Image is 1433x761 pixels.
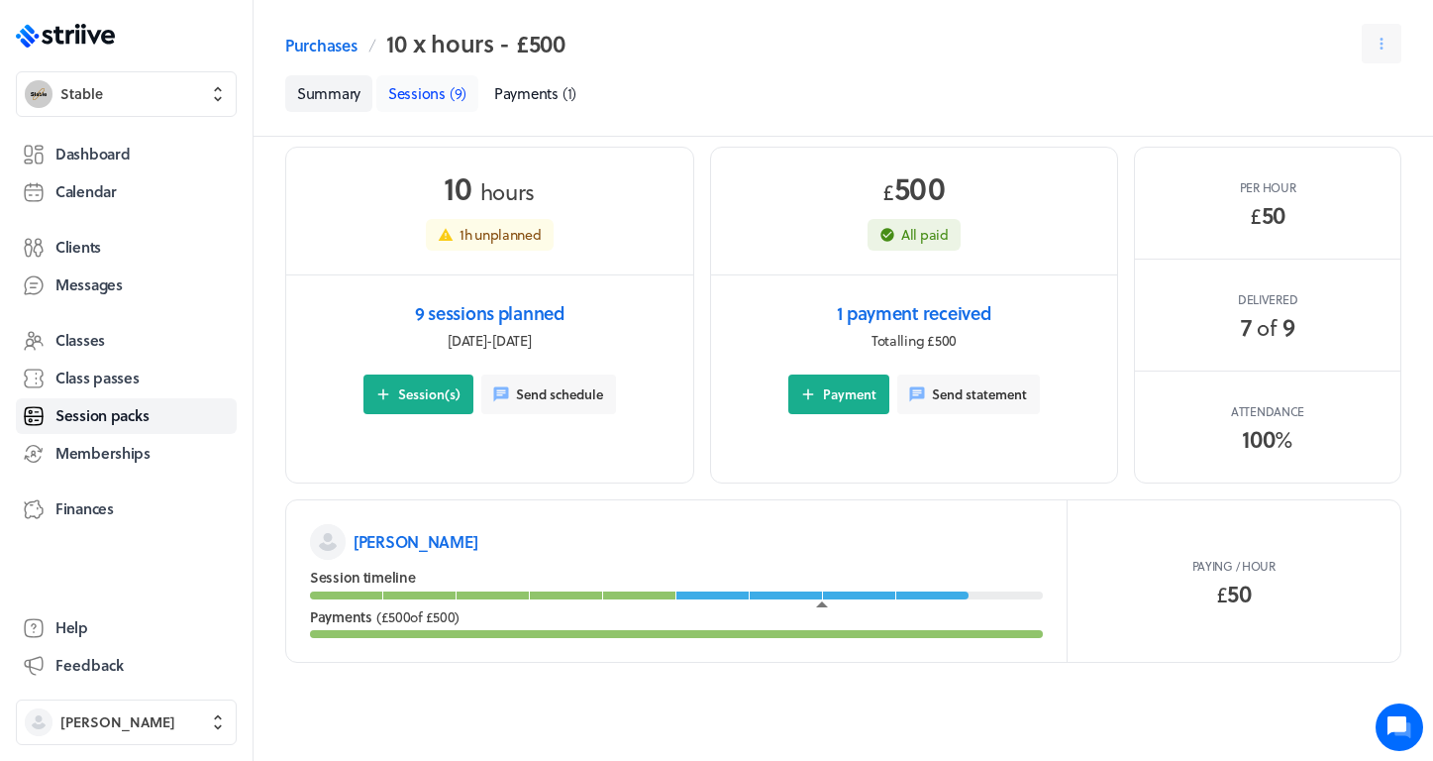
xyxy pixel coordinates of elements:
a: Finances [16,491,237,527]
input: Search articles [57,341,354,380]
a: Classes [16,323,237,359]
p: Attendance [1231,403,1304,419]
span: Session(s) [398,385,461,403]
a: Payments(1) [482,75,588,112]
span: Payment [823,385,876,403]
span: Classes [55,330,105,351]
div: Session timeline [310,568,1043,588]
span: Stable [60,84,103,104]
a: Memberships [16,436,237,472]
span: ( 9 ) [450,82,466,104]
span: ( £500 of £500 ) [376,607,460,627]
button: Session(s) [363,375,473,414]
button: Send schedule [481,375,616,414]
span: £ [1216,578,1228,609]
button: Send statement [897,375,1040,414]
img: Stable [25,80,52,108]
span: £ [1250,199,1262,231]
span: Finances [55,498,114,519]
iframe: gist-messenger-bubble-iframe [1376,704,1423,751]
a: Calendar [16,174,237,210]
a: Help [16,610,237,646]
span: Sessions [388,82,446,104]
nav: Tabs [285,75,1401,112]
span: [PERSON_NAME] [60,712,175,732]
span: Dashboard [55,144,130,164]
a: Clients [16,230,237,266]
p: 50 [1250,203,1285,227]
p: 100 [1242,427,1293,451]
span: % [1275,423,1293,455]
div: 1h unplanned [460,225,542,245]
span: Send statement [932,385,1027,403]
a: 9 sessions planned [415,299,564,327]
span: ( 1 ) [563,82,576,104]
a: Summary [285,75,372,112]
span: hours [480,175,536,207]
p: 7 9 [1241,315,1294,339]
button: New conversation [31,231,365,271]
p: 500 [882,171,946,203]
a: Sessions(9) [376,75,478,112]
p: 50 [1216,582,1252,605]
span: Feedback [55,655,124,676]
p: 10 [444,171,535,203]
span: Help [55,617,88,638]
span: Class passes [55,368,140,388]
a: Dashboard [16,137,237,172]
div: All paid [901,225,949,245]
span: Payments [494,82,559,104]
span: New conversation [128,243,238,259]
button: Payment [788,375,889,414]
h1: Hi [PERSON_NAME] [30,96,366,128]
p: Per hour [1240,179,1296,195]
button: Feedback [16,648,237,684]
p: Paying / hour [1192,558,1276,574]
p: Delivered [1238,291,1297,307]
span: Clients [55,237,101,258]
a: Session packs [16,398,237,434]
p: [PERSON_NAME] [354,530,477,554]
a: 1 payment received [837,299,990,327]
a: Messages [16,268,237,303]
span: of [1257,311,1276,343]
span: Memberships [55,443,151,464]
span: Session packs [55,405,149,426]
nav: Breadcrumb [285,24,565,63]
button: [PERSON_NAME] [16,700,237,745]
span: Messages [55,274,123,295]
span: Send schedule [516,385,603,403]
span: £ [882,175,894,207]
div: Payments [310,607,1043,627]
h2: 10 x hours - £500 [386,24,564,63]
span: Calendar [55,181,117,202]
button: StableStable [16,71,237,117]
a: Class passes [16,361,237,396]
a: Purchases [285,34,357,57]
p: [DATE] - [DATE] [448,331,531,351]
h2: We're here to help. Ask us anything! [30,132,366,195]
p: Totalling £500 [871,331,957,351]
p: Find an answer quickly [27,308,369,332]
